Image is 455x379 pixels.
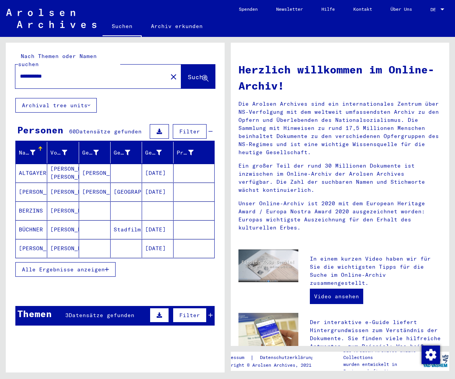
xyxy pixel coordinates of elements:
[142,164,174,182] mat-cell: [DATE]
[142,17,212,35] a: Archiv erkunden
[15,262,116,277] button: Alle Ergebnisse anzeigen
[19,149,35,157] div: Nachname
[82,146,110,159] div: Geburtsname
[173,308,207,322] button: Filter
[238,249,298,282] img: video.jpg
[174,142,214,163] mat-header-cell: Prisoner #
[15,98,97,113] button: Archival tree units
[114,146,142,159] div: Geburt‏
[22,266,105,273] span: Alle Ergebnisse anzeigen
[310,255,442,287] p: In einem kurzen Video haben wir für Sie die wichtigsten Tipps für die Suche im Online-Archiv zusa...
[343,361,422,375] p: wurden entwickelt in Partnerschaft mit
[79,164,111,182] mat-cell: [PERSON_NAME]
[82,149,99,157] div: Geburtsname
[238,199,442,232] p: Unser Online-Archiv ist 2020 mit dem European Heritage Award / Europa Nostra Award 2020 ausgezeic...
[47,239,79,258] mat-cell: [PERSON_NAME]
[17,123,63,137] div: Personen
[430,7,439,12] span: DE
[79,183,111,201] mat-cell: [PERSON_NAME]
[47,201,79,220] mat-cell: [PERSON_NAME]
[145,146,173,159] div: Geburtsdatum
[145,149,162,157] div: Geburtsdatum
[79,142,111,163] mat-header-cell: Geburtsname
[16,183,47,201] mat-cell: [PERSON_NAME]
[50,149,67,157] div: Vorname
[166,69,181,84] button: Clear
[47,164,79,182] mat-cell: [PERSON_NAME] [PERSON_NAME]
[65,312,69,319] span: 3
[177,146,205,159] div: Prisoner #
[50,146,78,159] div: Vorname
[18,53,97,68] mat-label: Nach Themen oder Namen suchen
[111,183,142,201] mat-cell: [GEOGRAPHIC_DATA]
[254,354,323,362] a: Datenschutzerklärung
[103,17,142,37] a: Suchen
[343,347,422,361] p: Die Arolsen Archives Online-Collections
[111,220,142,239] mat-cell: Stadfilm/Stadtilm
[169,72,178,81] mat-icon: close
[76,128,142,135] span: Datensätze gefunden
[142,142,174,163] mat-header-cell: Geburtsdatum
[17,307,52,321] div: Themen
[69,128,76,135] span: 60
[422,346,440,364] img: Zustimmung ändern
[142,239,174,258] mat-cell: [DATE]
[142,220,174,239] mat-cell: [DATE]
[238,100,442,156] p: Die Arolsen Archives sind ein internationales Zentrum über NS-Verfolgung mit dem weltweit umfasse...
[238,62,442,94] h1: Herzlich willkommen im Online-Archiv!
[177,149,193,157] div: Prisoner #
[47,142,79,163] mat-header-cell: Vorname
[47,220,79,239] mat-cell: [PERSON_NAME]
[6,9,96,28] img: Arolsen_neg.svg
[16,142,47,163] mat-header-cell: Nachname
[19,146,47,159] div: Nachname
[16,239,47,258] mat-cell: [PERSON_NAME]
[181,65,215,88] button: Suche
[173,124,207,139] button: Filter
[238,162,442,194] p: Ein großer Teil der rund 30 Millionen Dokumente ist inzwischen im Online-Archiv der Arolsen Archi...
[16,164,47,182] mat-cell: ALTGAYER
[220,354,323,362] div: |
[310,289,363,304] a: Video ansehen
[47,183,79,201] mat-cell: [PERSON_NAME]
[114,149,130,157] div: Geburt‏
[179,312,200,319] span: Filter
[188,73,207,81] span: Suche
[238,313,298,353] img: eguide.jpg
[179,128,200,135] span: Filter
[142,183,174,201] mat-cell: [DATE]
[69,312,134,319] span: Datensätze gefunden
[16,220,47,239] mat-cell: BÜCHNER
[16,201,47,220] mat-cell: BERZINS
[220,362,323,369] p: Copyright © Arolsen Archives, 2021
[111,142,142,163] mat-header-cell: Geburt‏
[310,318,442,367] p: Der interaktive e-Guide liefert Hintergrundwissen zum Verständnis der Dokumente. Sie finden viele...
[220,354,250,362] a: Impressum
